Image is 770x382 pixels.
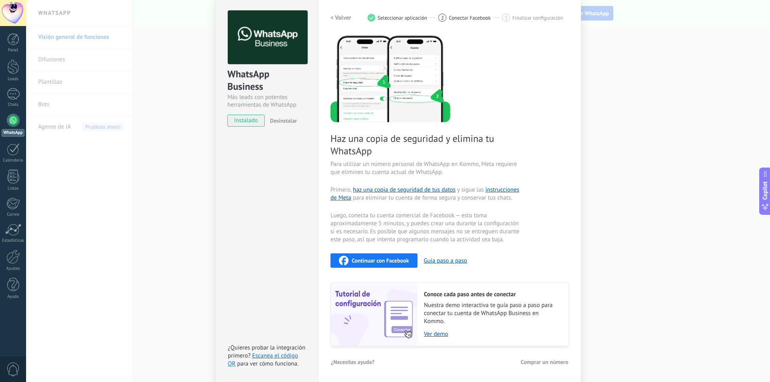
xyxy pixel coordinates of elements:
div: Más leads con potentes herramientas de WhatsApp [227,93,306,109]
button: Comprar un número [520,356,569,368]
span: Haz una copia de seguridad y elimina tu WhatsApp [330,132,521,157]
span: Seleccionar aplicación [378,15,428,21]
span: para ver cómo funciona. [237,360,298,368]
button: Continuar con Facebook [330,253,417,268]
div: Estadísticas [2,238,25,243]
a: Ver demo [424,330,560,338]
span: Desinstalar [270,117,297,124]
span: ¿Necesitas ayuda? [331,359,375,365]
h2: < Volver [330,14,351,22]
button: < Volver [330,10,351,25]
div: Leads [2,77,25,82]
span: Primero, y sigue las para eliminar tu cuenta de forma segura y conservar tus chats. [330,186,521,202]
a: Escanea el código QR [228,352,298,368]
span: 3 [505,14,507,21]
button: ¿Necesitas ayuda? [330,356,375,368]
span: ¿Quieres probar la integración primero? [228,344,306,360]
img: logo_main.png [228,10,308,65]
span: Nuestra demo interactiva te guía paso a paso para conectar tu cuenta de WhatsApp Business en Kommo. [424,301,560,325]
span: Conectar Facebook [449,15,491,21]
h2: Conoce cada paso antes de conectar [424,291,560,298]
button: Desinstalar [267,115,297,127]
div: Calendario [2,158,25,163]
div: Chats [2,102,25,107]
div: WhatsApp [2,129,24,137]
a: instrucciones de Meta [330,186,519,202]
span: Finalizar configuración [513,15,563,21]
div: Ajustes [2,266,25,271]
span: instalado [228,115,264,127]
a: haz una copia de seguridad de tus datos [353,186,456,194]
div: Panel [2,48,25,53]
span: Copilot [761,181,769,200]
div: Listas [2,186,25,191]
div: Correo [2,212,25,217]
span: Luego, conecta tu cuenta comercial de Facebook — esto toma aproximadamente 5 minutos, y puedes cr... [330,212,521,244]
div: WhatsApp Business [227,68,306,93]
img: delete personal phone [330,34,450,122]
span: Para utilizar un número personal de WhatsApp en Kommo, Meta requiere que elimines tu cuenta actua... [330,160,521,176]
span: Continuar con Facebook [352,258,409,263]
div: Ayuda [2,294,25,299]
span: 2 [441,14,444,21]
button: Guía paso a paso [424,257,467,265]
span: Comprar un número [521,359,568,365]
